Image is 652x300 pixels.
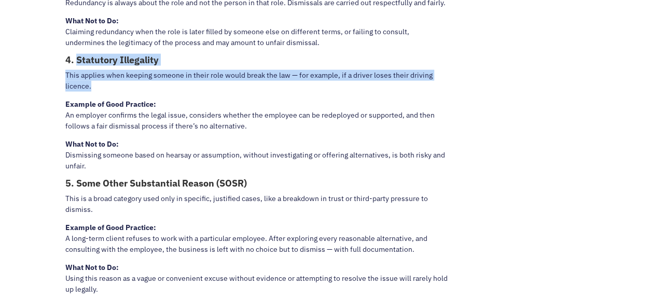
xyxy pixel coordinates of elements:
strong: Example of Good Practice: [65,223,156,232]
strong: What Not to Do: [65,139,119,149]
strong: Example of Good Practice: [65,99,156,109]
p: An employer confirms the legal issue, considers whether the employee can be redeployed or support... [65,99,449,139]
strong: What Not to Do: [65,263,119,272]
p: Dismissing someone based on hearsay or assumption, without investigating or offering alternatives... [65,139,449,179]
p: A long-term client refuses to work with a particular employee. After exploring every reasonable a... [65,222,449,262]
strong: 5. Some Other Substantial Reason (SOSR) [65,177,247,189]
p: This applies when keeping someone in their role would break the law — for example, if a driver lo... [65,70,449,99]
p: This is a broad category used only in specific, justified cases, like a breakdown in trust or thi... [65,193,449,222]
strong: 4. Statutory Illegality [65,54,159,66]
p: Claiming redundancy when the role is later filled by someone else on different terms, or failing ... [65,16,449,55]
